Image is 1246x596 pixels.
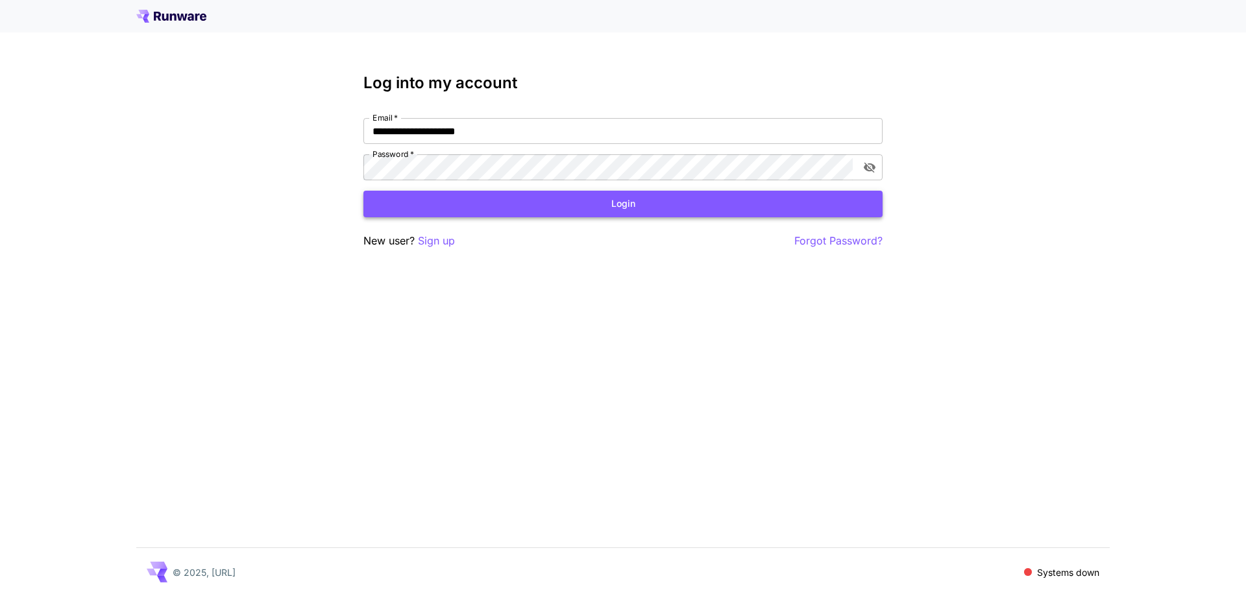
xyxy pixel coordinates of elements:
p: © 2025, [URL] [173,566,236,579]
button: Forgot Password? [794,233,883,249]
p: New user? [363,233,455,249]
label: Password [373,149,414,160]
p: Systems down [1037,566,1099,579]
button: Login [363,191,883,217]
label: Email [373,112,398,123]
button: toggle password visibility [858,156,881,179]
h3: Log into my account [363,74,883,92]
button: Sign up [418,233,455,249]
